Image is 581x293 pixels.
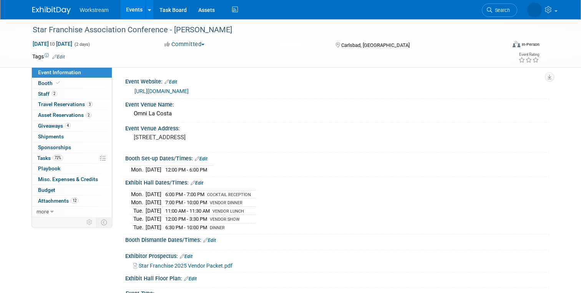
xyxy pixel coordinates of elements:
span: 6:00 PM - 7:00 PM [165,191,204,197]
div: Exhibit Hall Floor Plan: [125,273,549,283]
a: Edit [195,156,207,161]
span: 11:00 AM - 11:30 AM [165,208,210,214]
td: [DATE] [146,223,161,231]
pre: [STREET_ADDRESS] [134,134,294,141]
a: Search [482,3,517,17]
span: Event Information [38,69,81,75]
a: Edit [203,238,216,243]
span: [DATE] [DATE] [32,40,73,47]
td: Tue. [131,215,146,223]
img: Format-Inperson.png [513,41,520,47]
span: Shipments [38,133,64,140]
span: Star Franchise 2025 Vendor Packet.pdf [139,263,232,269]
span: Giveaways [38,123,71,129]
i: Booth reservation complete [56,81,60,85]
td: Tue. [131,223,146,231]
span: Misc. Expenses & Credits [38,176,98,182]
div: Event Website: [125,76,549,86]
div: Event Format [465,40,539,52]
div: In-Person [521,42,539,47]
span: COCKTAIL RECEPTION [207,192,251,197]
div: Star Franchise Association Conference - [PERSON_NAME] [30,23,496,37]
span: 6:30 PM - 10:00 PM [165,225,207,230]
span: Booth [38,80,61,86]
div: Event Venue Address: [125,123,549,132]
a: Booth [32,78,112,88]
img: Tatia Meghdadi [527,3,542,17]
td: Tue. [131,206,146,215]
a: Staff2 [32,89,112,99]
span: 2 [86,112,91,118]
span: Attachments [38,198,78,204]
a: Edit [52,54,65,60]
a: Asset Reservations2 [32,110,112,120]
span: Staff [38,91,57,97]
a: Edit [164,79,177,85]
span: Asset Reservations [38,112,91,118]
span: VENDOR DINNER [210,200,242,205]
span: Search [492,7,510,13]
span: 2 [51,91,57,97]
td: [DATE] [146,166,161,174]
a: Playbook [32,163,112,174]
a: Budget [32,185,112,195]
td: Mon. [131,166,146,174]
a: Tasks72% [32,153,112,163]
a: Sponsorships [32,142,112,153]
td: Toggle Event Tabs [96,217,112,227]
span: more [37,208,49,215]
a: Event Information [32,67,112,78]
span: Playbook [38,165,60,171]
a: Edit [184,276,197,281]
a: Edit [191,180,203,186]
span: DINNER [210,225,225,230]
td: [DATE] [146,215,161,223]
span: Budget [38,187,55,193]
span: Sponsorships [38,144,71,150]
span: Carlsbad, [GEOGRAPHIC_DATA] [341,42,410,48]
span: 3 [87,102,93,107]
div: Exhibit Hall Dates/Times: [125,177,549,187]
a: Misc. Expenses & Credits [32,174,112,185]
a: Giveaways4 [32,121,112,131]
span: Tasks [37,155,63,161]
a: [URL][DOMAIN_NAME] [134,88,189,94]
td: [DATE] [146,198,161,207]
a: more [32,206,112,217]
a: Attachments12 [32,196,112,206]
span: to [49,41,56,47]
span: 12:00 PM - 3:30 PM [165,216,207,222]
span: 12:00 PM - 6:00 PM [165,167,207,173]
div: Event Rating [518,53,539,57]
a: Shipments [32,132,112,142]
a: Edit [180,254,193,259]
span: (2 days) [74,42,90,47]
td: Tags [32,53,65,60]
div: Exhibitor Prospectus: [125,250,549,260]
td: [DATE] [146,206,161,215]
span: 7:00 PM - 10:00 PM [165,200,207,205]
div: Omni La Costa [131,108,543,120]
span: Workstream [80,7,109,13]
span: 12 [71,198,78,203]
div: Booth Dismantle Dates/Times: [125,234,549,244]
td: Mon. [131,198,146,207]
span: VENDOR SHOW [210,217,240,222]
button: Committed [162,40,207,48]
td: Mon. [131,190,146,198]
img: ExhibitDay [32,7,71,14]
div: Event Venue Name: [125,99,549,108]
a: Star Franchise 2025 Vendor Packet.pdf [133,263,232,269]
span: VENDOR LUNCH [212,209,244,214]
span: 72% [53,155,63,161]
a: Travel Reservations3 [32,99,112,110]
div: Booth Set-up Dates/Times: [125,153,549,163]
span: 4 [65,123,71,128]
td: [DATE] [146,190,161,198]
span: Travel Reservations [38,101,93,107]
td: Personalize Event Tab Strip [83,217,96,227]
